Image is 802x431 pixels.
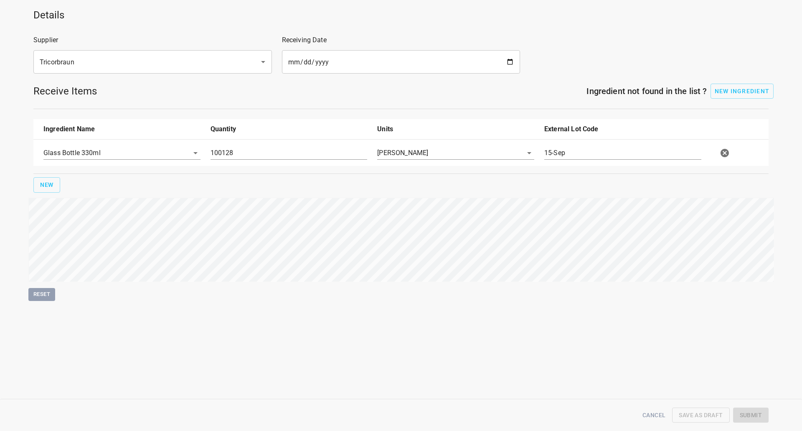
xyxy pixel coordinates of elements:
[257,56,269,68] button: Open
[33,177,60,193] button: New
[282,35,520,45] p: Receiving Date
[377,124,534,134] p: Units
[28,288,55,301] button: Reset
[190,147,201,159] button: Open
[43,124,200,134] p: Ingredient Name
[639,408,669,423] button: Cancel
[211,124,368,134] p: Quantity
[715,88,770,94] span: New Ingredient
[40,180,53,190] span: New
[33,290,51,299] span: Reset
[33,8,769,22] h5: Details
[97,84,707,98] h6: Ingredient not found in the list ?
[642,410,665,421] span: Cancel
[33,35,272,45] p: Supplier
[33,84,97,98] h5: Receive Items
[523,147,535,159] button: Open
[711,84,774,99] button: add
[544,124,701,134] p: External Lot Code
